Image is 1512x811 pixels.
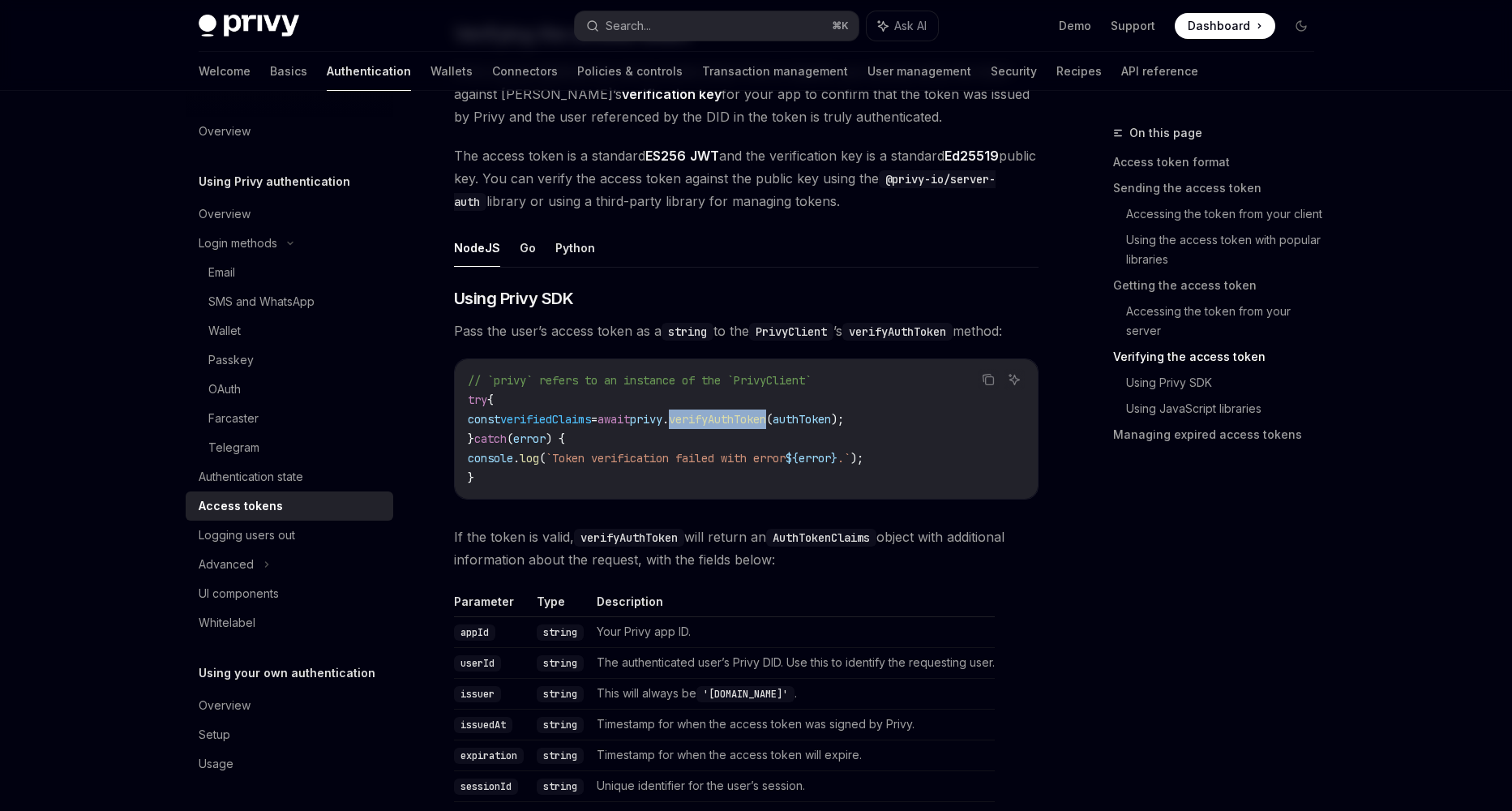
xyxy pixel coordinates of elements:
a: SMS and WhatsApp [186,287,393,316]
div: OAuth [208,380,241,399]
img: dark logo [199,15,299,37]
a: Authentication state [186,462,393,491]
code: userId [454,655,501,672]
span: ${ [786,451,799,466]
button: Toggle dark mode [1288,13,1314,39]
span: ); [831,412,844,427]
span: Ask AI [894,18,927,34]
a: Wallets [430,52,473,91]
span: Pass the user’s access token as a to the ’s method: [454,320,1039,342]
a: Wallet [186,316,393,345]
a: Getting the access token [1113,272,1327,298]
a: Authentication [327,52,411,91]
th: Type [530,594,590,617]
a: UI components [186,579,393,608]
span: error [799,451,831,466]
button: Go [520,229,536,267]
span: On this page [1129,123,1202,143]
span: .` [837,451,850,466]
div: Setup [199,725,230,744]
a: Dashboard [1175,13,1275,39]
a: Telegram [186,433,393,462]
span: . [662,412,669,427]
span: verifyAuthToken [669,412,766,427]
a: Support [1111,18,1155,34]
span: } [831,451,837,466]
div: Access tokens [199,496,283,516]
div: UI components [199,584,279,603]
code: string [537,748,584,764]
td: This will always be . [590,678,995,709]
span: ( [539,451,546,466]
code: AuthTokenClaims [766,529,876,547]
span: try [468,393,487,407]
span: const [468,412,500,427]
span: ) { [546,431,565,446]
span: error [513,431,546,446]
a: Overview [186,117,393,146]
span: verifiedClaims [500,412,591,427]
span: privy [630,412,662,427]
a: User management [867,52,971,91]
span: // `privy` refers to an instance of the `PrivyClient` [468,373,812,388]
button: Ask AI [867,11,938,41]
code: PrivyClient [749,323,833,341]
button: Search...⌘K [575,11,859,41]
a: JWT [690,148,719,165]
div: Advanced [199,555,254,574]
code: verifyAuthToken [574,529,684,547]
span: If the token is valid, will return an object with additional information about the request, with ... [454,526,1039,571]
span: The access token is a standard and the verification key is a standard public key. You can verify ... [454,144,1039,212]
span: console [468,451,513,466]
div: Telegram [208,438,259,457]
a: Email [186,258,393,287]
a: Whitelabel [186,608,393,637]
a: Accessing the token from your client [1126,201,1327,227]
a: Recipes [1056,52,1102,91]
a: Policies & controls [577,52,683,91]
a: Sending the access token [1113,175,1327,201]
h5: Using Privy authentication [199,172,350,191]
a: Passkey [186,345,393,375]
a: Ed25519 [944,148,999,165]
div: Overview [199,204,251,224]
span: Using Privy SDK [454,287,574,310]
code: @privy-io/server-auth [454,170,996,211]
div: Wallet [208,321,241,341]
code: string [537,624,584,641]
a: Access token format [1113,149,1327,175]
div: Overview [199,122,251,141]
button: NodeJS [454,229,500,267]
a: API reference [1121,52,1198,91]
th: Parameter [454,594,530,617]
a: Demo [1059,18,1091,34]
a: Security [991,52,1037,91]
div: Usage [199,754,233,774]
a: Using JavaScript libraries [1126,396,1327,422]
span: Once you’ve obtained the user’s access token from a request, you should verify the token against ... [454,60,1039,128]
a: Overview [186,691,393,720]
td: Timestamp for when the access token will expire. [590,740,995,770]
code: sessionId [454,779,518,795]
a: Overview [186,200,393,229]
td: Your Privy app ID. [590,616,995,647]
a: Using the access token with popular libraries [1126,227,1327,272]
code: string [537,686,584,702]
a: Access tokens [186,491,393,521]
div: Farcaster [208,409,259,428]
a: Basics [270,52,307,91]
code: expiration [454,748,524,764]
h5: Using your own authentication [199,663,375,683]
div: Login methods [199,234,277,253]
a: Welcome [199,52,251,91]
button: Copy the contents from the code block [978,369,999,390]
span: `Token verification failed with error [546,451,786,466]
span: log [520,451,539,466]
button: Python [555,229,595,267]
div: Search... [606,16,651,36]
span: . [513,451,520,466]
a: Using Privy SDK [1126,370,1327,396]
div: SMS and WhatsApp [208,292,315,311]
span: await [598,412,630,427]
code: string [537,779,584,795]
